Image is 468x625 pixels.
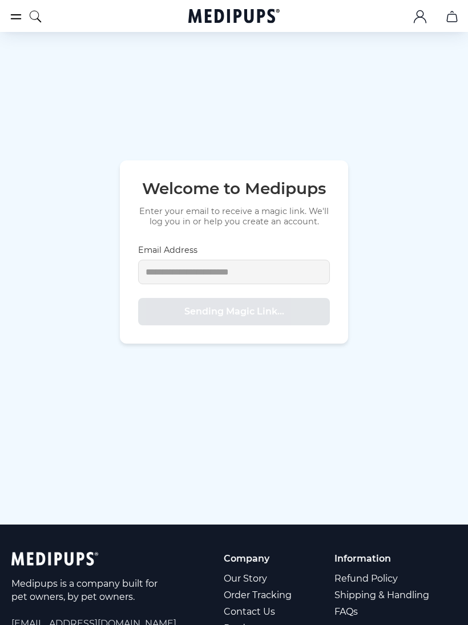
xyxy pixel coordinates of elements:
[138,179,330,198] h1: Welcome to Medipups
[334,603,431,620] a: FAQs
[224,587,293,603] a: Order Tracking
[438,3,466,30] button: cart
[188,7,280,27] a: Medipups
[11,577,160,603] p: Medipups is a company built for pet owners, by pet owners.
[334,552,431,565] p: Information
[224,570,293,587] a: Our Story
[9,10,23,23] button: burger-menu
[334,570,431,587] a: Refund Policy
[334,587,431,603] a: Shipping & Handling
[29,2,42,31] button: search
[138,206,330,227] p: Enter your email to receive a magic link. We'll log you in or help you create an account.
[224,603,293,620] a: Contact Us
[406,3,434,30] button: account
[138,245,330,255] label: Email Address
[224,552,293,565] p: Company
